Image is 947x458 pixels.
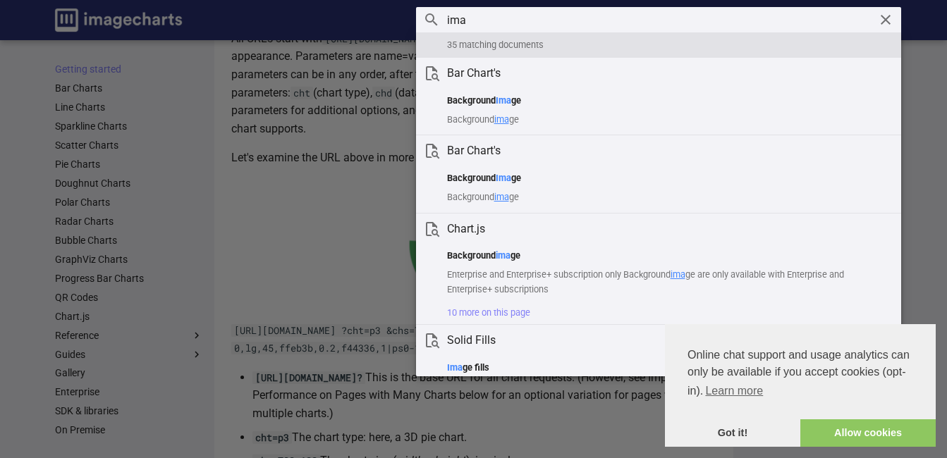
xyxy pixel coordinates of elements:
[665,324,936,447] div: cookieconsent
[416,89,901,136] a: BackgroundImageBackgroundimage
[496,173,511,183] mark: Ima
[447,333,890,348] h1: Solid Fills
[416,7,901,32] input: Search
[447,268,890,296] p: Enterprise and Enterprise+ subscription only Background ge are only available with Enterprise and...
[416,245,901,301] a: BackgroundimageEnterprise and Enterprise+ subscription only Backgroundimage are only available wi...
[447,94,890,108] h1: Background ge
[447,143,890,159] h1: Bar Chart's
[447,171,890,185] h1: Background ge
[416,135,901,166] a: Bar Chart's
[494,192,509,202] mark: ima
[447,249,890,263] h1: Background ge
[416,213,901,245] a: Chart.js
[494,114,509,125] mark: ima
[447,66,890,81] h1: Bar Chart's
[447,113,890,127] p: Background ge
[703,380,765,402] a: learn more about cookies
[416,325,901,356] a: Solid Fills
[800,419,936,447] a: allow cookies
[447,362,463,373] mark: Ima
[447,221,890,237] h1: Chart.js
[416,167,901,213] a: BackgroundImageBackgroundimage
[416,58,901,89] a: Bar Chart's
[496,95,511,106] mark: Ima
[416,32,901,58] div: 35 matching documents
[416,301,901,325] summary: 10 more on this page
[496,250,511,261] mark: ima
[877,11,894,28] button: Clear
[688,347,913,402] span: Online chat support and usage analytics can only be available if you accept cookies (opt-in).
[671,269,685,280] mark: ima
[665,419,800,447] a: dismiss cookie message
[447,190,890,204] p: Background ge
[447,361,890,375] h1: ge fills
[416,356,901,412] a: Image fills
